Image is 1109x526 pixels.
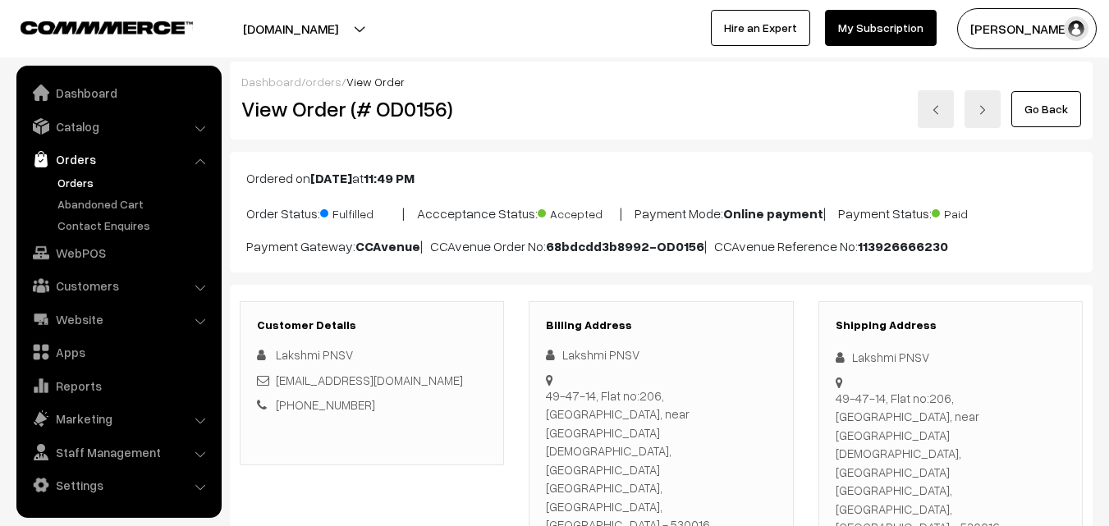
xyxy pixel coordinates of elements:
img: right-arrow.png [978,105,988,115]
b: 113926666230 [858,238,948,254]
div: / / [241,73,1081,90]
div: Lakshmi PNSV [836,348,1065,367]
h2: View Order (# OD0156) [241,96,505,121]
a: [PHONE_NUMBER] [276,397,375,412]
a: Abandoned Cart [53,195,216,213]
a: Orders [53,174,216,191]
a: Marketing [21,404,216,433]
a: Settings [21,470,216,500]
span: Accepted [538,201,620,222]
b: 68bdcdd3b8992-OD0156 [546,238,704,254]
a: Reports [21,371,216,400]
b: CCAvenue [355,238,420,254]
img: left-arrow.png [931,105,941,115]
a: Customers [21,271,216,300]
span: Lakshmi PNSV [276,347,353,362]
img: user [1064,16,1088,41]
a: Dashboard [241,75,301,89]
a: Catalog [21,112,216,141]
button: [PERSON_NAME] [957,8,1097,49]
div: Lakshmi PNSV [546,345,776,364]
button: [DOMAIN_NAME] [186,8,396,49]
span: Paid [932,201,1014,222]
b: 11:49 PM [364,170,415,186]
a: COMMMERCE [21,16,164,36]
a: Orders [21,144,216,174]
b: Online payment [723,205,823,222]
a: WebPOS [21,238,216,268]
span: View Order [346,75,405,89]
a: Dashboard [21,78,216,107]
a: orders [305,75,341,89]
a: Hire an Expert [711,10,810,46]
p: Ordered on at [246,168,1076,188]
a: Contact Enquires [53,217,216,234]
span: Fulfilled [320,201,402,222]
a: [EMAIL_ADDRESS][DOMAIN_NAME] [276,373,463,387]
b: [DATE] [310,170,352,186]
h3: Customer Details [257,318,487,332]
a: Website [21,304,216,334]
p: Order Status: | Accceptance Status: | Payment Mode: | Payment Status: [246,201,1076,223]
img: COMMMERCE [21,21,193,34]
h3: Billing Address [546,318,776,332]
a: Apps [21,337,216,367]
a: My Subscription [825,10,937,46]
a: Staff Management [21,437,216,467]
h3: Shipping Address [836,318,1065,332]
p: Payment Gateway: | CCAvenue Order No: | CCAvenue Reference No: [246,236,1076,256]
a: Go Back [1011,91,1081,127]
